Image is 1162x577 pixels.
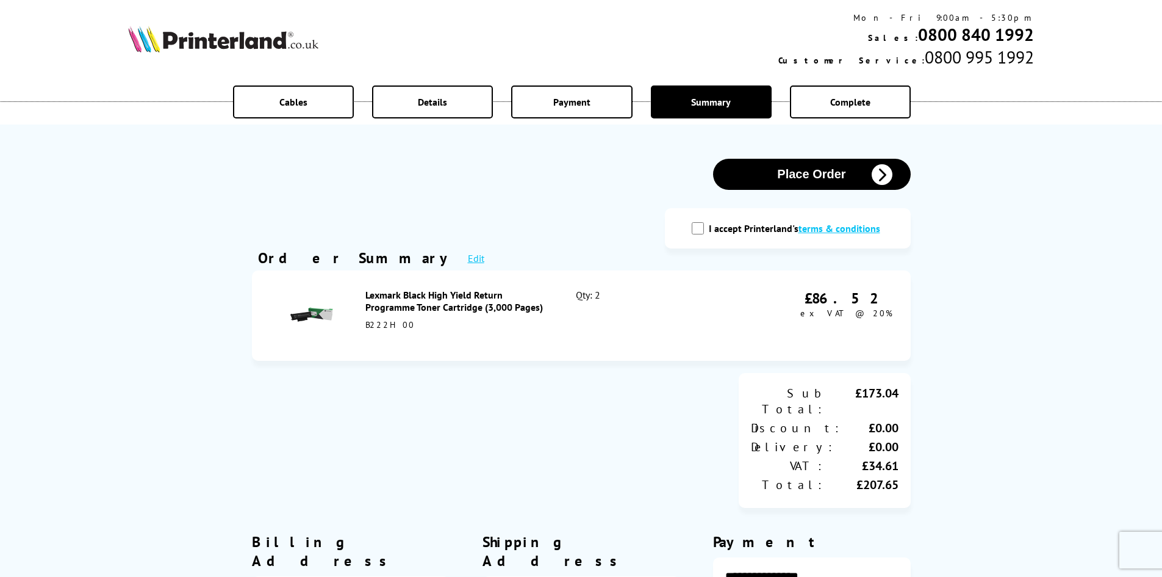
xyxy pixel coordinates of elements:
div: £86.52 [800,289,892,308]
div: £0.00 [842,420,898,436]
div: B222H00 [365,319,550,330]
div: £0.00 [835,439,898,455]
img: Lexmark Black High Yield Return Programme Toner Cartridge (3,000 Pages) [290,293,333,336]
span: Complete [830,96,870,108]
div: Shipping Address [482,532,680,570]
a: Edit [468,252,484,264]
div: Qty: 2 [576,289,702,343]
div: Order Summary [258,249,456,267]
span: Details [418,96,447,108]
div: Mon - Fri 9:00am - 5:30pm [778,12,1034,23]
button: Place Order [713,159,911,190]
div: Lexmark Black High Yield Return Programme Toner Cartridge (3,000 Pages) [365,289,550,313]
div: £207.65 [825,477,898,493]
span: 0800 995 1992 [925,46,1034,68]
span: Summary [691,96,731,108]
div: Discount: [751,420,842,436]
span: Customer Service: [778,55,925,66]
span: Payment [553,96,590,108]
a: modal_tc [798,222,880,234]
div: VAT: [751,458,825,474]
span: Sales: [868,32,918,43]
div: Billing Address [252,532,450,570]
div: Payment [713,532,911,551]
img: Printerland Logo [128,26,318,53]
span: ex VAT @ 20% [800,308,892,319]
div: Sub Total: [751,385,825,417]
div: Total: [751,477,825,493]
span: Cables [279,96,307,108]
div: £173.04 [825,385,898,417]
label: I accept Printerland's [709,222,886,234]
div: £34.61 [825,458,898,474]
div: Delivery: [751,439,835,455]
a: 0800 840 1992 [918,23,1034,46]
